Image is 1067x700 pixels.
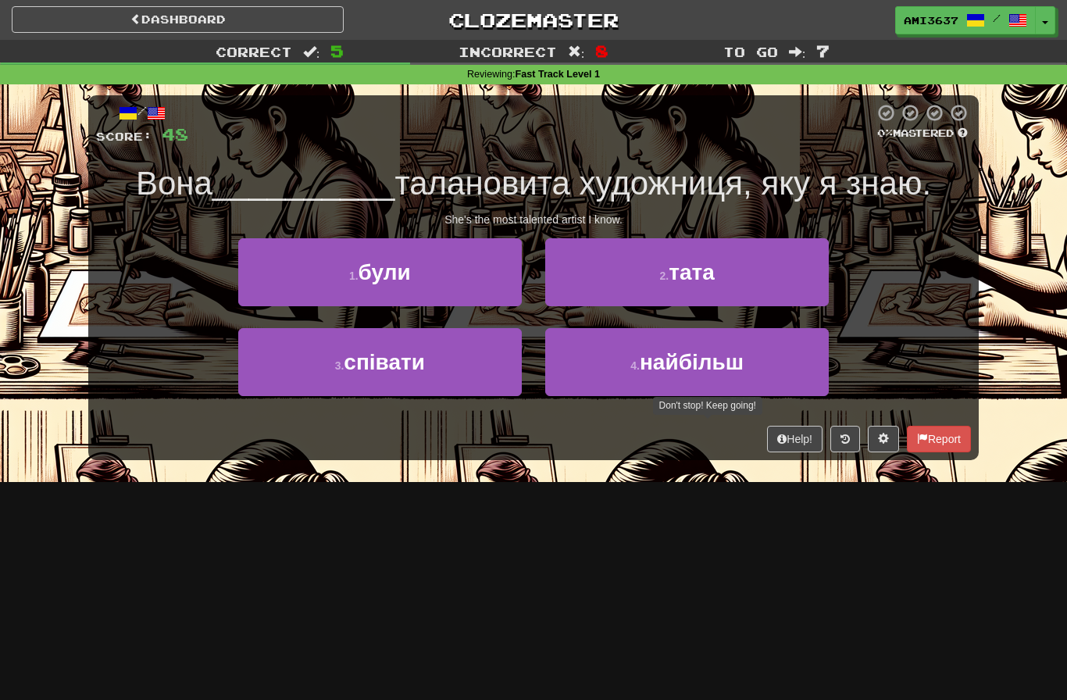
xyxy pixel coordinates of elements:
[238,328,522,396] button: 3.співати
[816,41,830,60] span: 7
[459,44,557,59] span: Incorrect
[669,260,715,284] span: тата
[767,426,823,452] button: Help!
[568,45,585,59] span: :
[394,165,931,202] span: талановита художниця, яку я знаю.
[653,397,762,415] div: Don't stop! Keep going!
[349,270,359,282] small: 1 .
[12,6,344,33] a: Dashboard
[516,69,601,80] strong: Fast Track Level 1
[96,103,188,123] div: /
[830,426,860,452] button: Round history (alt+y)
[545,328,829,396] button: 4.найбільш
[595,41,608,60] span: 8
[907,426,971,452] button: Report
[660,270,669,282] small: 2 .
[630,359,640,372] small: 4 .
[162,124,188,144] span: 48
[904,13,958,27] span: ami3637
[874,127,971,141] div: Mastered
[367,6,699,34] a: Clozemaster
[238,238,522,306] button: 1.були
[216,44,292,59] span: Correct
[212,165,395,202] span: __________
[993,12,1001,23] span: /
[96,212,971,227] div: She's the most talented artist I know.
[640,350,744,374] span: найбільш
[96,130,152,143] span: Score:
[344,350,425,374] span: співати
[335,359,344,372] small: 3 .
[359,260,411,284] span: були
[330,41,344,60] span: 5
[895,6,1036,34] a: ami3637 /
[136,165,212,202] span: Вона
[303,45,320,59] span: :
[723,44,778,59] span: To go
[877,127,893,139] span: 0 %
[789,45,806,59] span: :
[545,238,829,306] button: 2.тата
